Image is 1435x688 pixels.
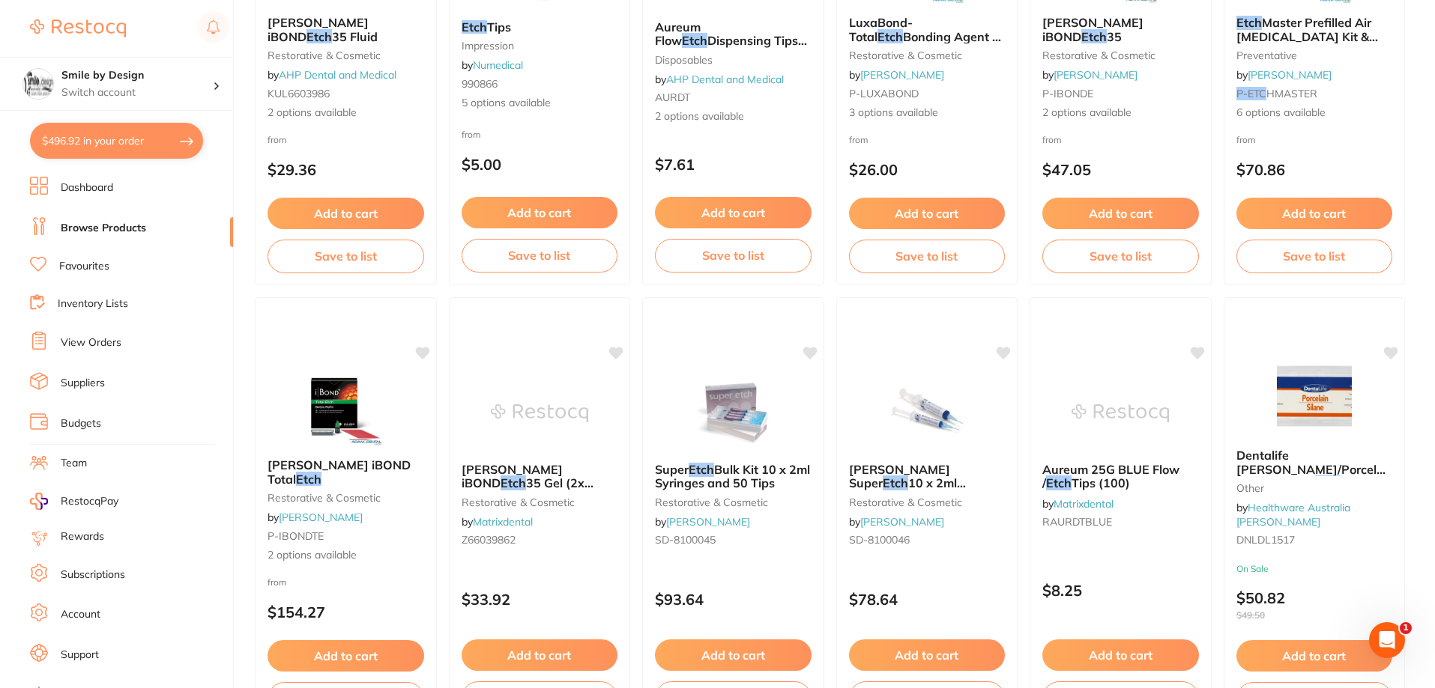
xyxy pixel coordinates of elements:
span: $49.50 [1236,610,1393,621]
span: by [849,515,944,529]
p: $29.36 [268,161,424,178]
a: Budgets [61,416,101,431]
span: by [655,73,784,86]
p: $7.61 [655,156,812,173]
b: Etch Tips [462,20,618,34]
small: On Sale [1236,564,1393,574]
span: from [849,134,868,145]
span: 35 Gel (2x 2.5ml) [462,475,593,504]
b: Kulzer iBOND Etch 35 Gel (2x 2.5ml) [462,463,618,490]
em: Etch [1315,475,1341,490]
button: Save to list [462,239,618,272]
button: Add to cart [1236,640,1393,672]
button: Add to cart [1042,198,1199,229]
span: Dentalife [PERSON_NAME]/Porcelain [1236,448,1395,476]
span: P-LUXABOND [849,87,919,100]
span: Aureum 25G BLUE Flow / [1042,462,1179,490]
span: from [1042,134,1062,145]
a: [PERSON_NAME] [1054,68,1138,82]
a: Inventory Lists [58,296,128,311]
span: [PERSON_NAME] iBOND [1042,15,1144,43]
p: $8.25 [1042,582,1199,599]
em: Etch [1046,475,1072,490]
button: Save to list [1042,240,1199,273]
button: Add to cart [462,639,618,671]
a: Dashboard [61,180,113,195]
button: Save to list [268,240,424,273]
p: Switch account [61,85,213,100]
span: RestocqPay [61,494,118,509]
img: Smile by Design [23,69,53,99]
span: AURDT [655,91,690,104]
button: Add to cart [1042,639,1199,671]
b: HENRY SCHEIN Super Etch 10 x 2ml Syringes and 50 Tips [849,463,1006,490]
button: Add to cart [268,198,424,229]
p: $70.86 [1236,161,1393,178]
button: Add to cart [655,639,812,671]
b: Kulzer iBOND Etch 35 Fluid [268,16,424,43]
a: [PERSON_NAME] [279,511,363,524]
a: Account [61,607,100,622]
span: by [655,515,750,529]
span: HMASTER [1266,87,1317,100]
span: from [462,129,481,140]
span: by [462,515,533,529]
p: $33.92 [462,591,618,608]
span: by [1042,497,1114,511]
p: $47.05 [1042,161,1199,178]
span: Dispensing Tips Black [655,33,807,61]
span: Bonding Agent & Endobrushes [849,29,1001,58]
small: preventative [1236,49,1393,61]
a: AHP Dental and Medical [279,68,396,82]
button: Add to cart [1236,198,1393,229]
span: RAURDTBLUE [1042,515,1112,529]
img: HENRY SCHEIN Super Etch 10 x 2ml Syringes and 50 Tips [878,376,976,451]
p: $78.64 [849,591,1006,608]
em: Etch [306,29,332,44]
b: Super Etch Bulk Kit 10 x 2ml Syringes and 50 Tips [655,463,812,490]
small: impression [462,40,618,52]
a: Favourites [59,259,109,274]
span: P-IBONDE [1042,87,1093,100]
a: AHP Dental and Medical [666,73,784,86]
a: RestocqPay [30,493,118,510]
button: Save to list [1236,240,1393,273]
small: restorative & cosmetic [1042,49,1199,61]
button: Add to cart [849,198,1006,229]
span: 990866 [462,77,498,91]
span: 35 Fluid [332,29,378,44]
small: restorative & cosmetic [655,496,812,508]
small: restorative & cosmetic [849,496,1006,508]
small: restorative & cosmetic [462,496,618,508]
a: Healthware Australia [PERSON_NAME] [1236,501,1350,528]
small: restorative & cosmetic [849,49,1006,61]
a: Suppliers [61,376,105,391]
span: [PERSON_NAME] iBOND [268,15,369,43]
button: $496.92 in your order [30,123,203,159]
span: 1 [1400,622,1412,634]
img: Kulzer iBOND Total Etch [297,371,394,446]
span: by [849,68,944,82]
span: 10 x 2ml Syringes and 50 Tips [849,475,969,504]
span: SD-8100046 [849,533,910,547]
span: Tips [487,19,511,34]
b: LuxaBond-Total Etch Bonding Agent & Endobrushes [849,16,1006,43]
span: 2 options available [268,106,424,121]
span: P-IBONDTE [268,529,324,543]
b: Aureum 25G BLUE Flow / Etch Tips (100) [1042,463,1199,490]
small: disposables [655,54,812,66]
a: [PERSON_NAME] [1248,68,1332,82]
small: restorative & cosmetic [268,492,424,504]
b: Kulzer iBOND Total Etch [268,458,424,486]
span: [PERSON_NAME] Super [849,462,950,490]
b: Dentalife Silane/Porcelain Etch Kit - 1x Porcelain Etch 2.5ml & 1x Silane 2.5ml + 10 tips [1236,448,1393,476]
span: by [268,511,363,524]
em: Etch [682,33,707,48]
span: Master Prefilled Air [MEDICAL_DATA] Kit & Tips [1236,15,1378,58]
span: 2 options available [655,109,812,124]
button: Save to list [655,239,812,272]
img: Super Etch Bulk Kit 10 x 2ml Syringes and 50 Tips [684,376,782,451]
a: Matrixdental [473,515,533,529]
a: [PERSON_NAME] [860,515,944,529]
button: Save to list [849,240,1006,273]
